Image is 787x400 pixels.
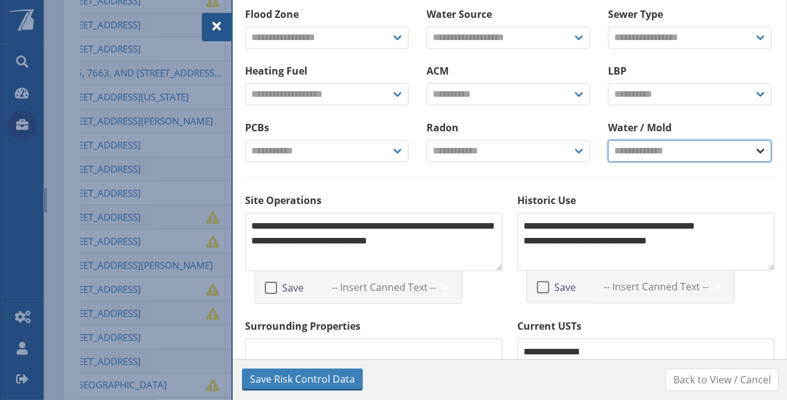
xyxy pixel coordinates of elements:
[427,120,593,135] label: Radon
[665,369,779,391] a: Back to View / Cancel
[277,282,304,294] span: Save
[323,276,457,298] button: -- Insert Canned Text --
[604,279,709,294] span: -- Insert Canned Text --
[427,63,593,78] label: ACM
[245,193,502,208] label: Site Operations
[608,63,775,78] label: LBP
[245,319,502,333] label: Surrounding Properties
[596,276,729,298] button: -- Insert Canned Text --
[242,369,363,391] button: Save Risk Control Data
[245,63,412,78] label: Heating Fuel
[608,120,775,135] label: Water / Mold
[608,7,775,22] label: Sewer Type
[517,319,775,333] label: Current USTs
[549,281,576,293] span: Save
[245,120,412,135] label: PCBs
[427,7,593,22] label: Water Source
[517,193,775,208] label: Historic Use
[250,372,355,386] span: Save Risk Control Data
[245,7,412,22] label: Flood Zone
[331,280,436,295] span: -- Insert Canned Text --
